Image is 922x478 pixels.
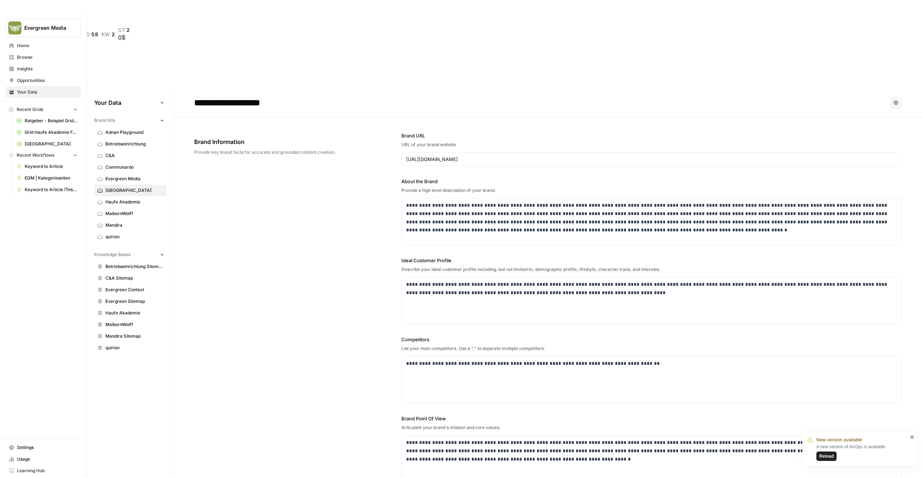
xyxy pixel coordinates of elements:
label: Brand URL [401,132,902,139]
span: MaibornWolff [105,321,163,328]
div: URL of your brand website [401,141,902,148]
span: [GEOGRAPHIC_DATA] [25,141,78,147]
span: Communardo [105,164,163,170]
a: Keyword to Article [13,161,81,172]
span: EGM | Kategorieseiten [25,175,78,181]
span: [GEOGRAPHIC_DATA] [105,187,163,194]
button: close [909,434,914,440]
div: List your main competitors. Use a "," to separate multiple competitors. [401,345,902,352]
label: About the Brand [401,178,902,185]
div: A new version of AirOps is available. [816,444,907,461]
a: C&A [94,150,166,161]
span: Mandira [105,222,163,228]
span: Recent Grids [17,106,43,113]
a: Ratgeber - Beispiel Grid (bitte kopieren) [13,115,81,127]
a: Your Data [6,86,81,98]
label: Competitors [401,336,902,343]
span: Brand Kits [94,117,115,124]
span: Grid Haufe Akademie FJC [25,129,78,136]
a: EGM | Kategorieseiten [13,172,81,184]
span: Provide key brand facts for accurate and grounded content creation. [194,149,361,156]
a: Evergreen Context [94,284,166,296]
a: Haufe Akademie [94,196,166,208]
span: 2 [126,27,130,33]
input: www.sundaysoccer.com [406,156,897,163]
a: Betriebseinrichtung Sitemap [94,261,166,272]
span: Settings [17,444,78,451]
span: Keyword to Article [25,163,78,170]
span: Brand Information [194,137,361,146]
span: quirion [105,345,163,351]
a: Betriebseinrichtung [94,138,166,150]
span: kw [101,32,110,37]
a: Mandira Sitemap [94,330,166,342]
a: Evergreen Sitemap [94,296,166,307]
a: st2 [118,27,130,33]
div: Describe your ideal customer profile including, but not limited to, demographic profile, lifestyl... [401,266,902,273]
span: Usage [17,456,78,462]
span: Your Data [94,98,158,107]
span: Recent Workflows [17,152,54,158]
span: quirion [105,234,163,240]
span: Your Data [17,89,78,95]
a: Haufe Akademie [94,307,166,319]
span: 58 [91,32,98,37]
a: Keyword to Article (Testversion Silja) [13,184,81,195]
a: kw2 [101,32,115,37]
a: Settings [6,442,81,453]
span: Evergreen Context [105,287,163,293]
a: Grid Haufe Akademie FJC [13,127,81,138]
a: Evergreen Media [94,173,166,185]
span: C&A [105,152,163,159]
label: Ideal Customer Profile [401,257,902,264]
span: MaibornWolff [105,210,163,217]
span: Betriebseinrichtung Sitemap [105,263,163,270]
span: C&A Sitemap [105,275,163,281]
a: [GEOGRAPHIC_DATA] [13,138,81,150]
span: Learning Hub [17,467,78,474]
span: Betriebseinrichtung [105,141,163,147]
span: Adnan Playground [105,129,163,136]
button: Reload [816,452,836,461]
a: quirion [94,231,166,243]
div: Articulate your brand's mission and core values. [401,424,902,431]
a: rd58 [83,32,99,37]
span: Haufe Akademie [105,310,163,316]
span: Evergreen Sitemap [105,298,163,305]
a: Learning Hub [6,465,81,477]
a: [GEOGRAPHIC_DATA] [94,185,166,196]
a: Usage [6,453,81,465]
button: Recent Grids [6,104,81,115]
label: Brand Point Of View [401,415,902,422]
a: Mandira [94,219,166,231]
span: Mandira Sitemap [105,333,163,339]
span: Evergreen Media [105,176,163,182]
span: Keyword to Article (Testversion Silja) [25,186,78,193]
a: MaibornWolff [94,208,166,219]
a: Adnan Playground [94,127,166,138]
span: Haufe Akademie [105,199,163,205]
span: Ratgeber - Beispiel Grid (bitte kopieren) [25,118,78,124]
a: quirion [94,342,166,354]
span: st [118,27,125,33]
a: C&A Sitemap [94,272,166,284]
span: Knowledge Bases [94,251,130,258]
span: 2 [112,32,115,37]
button: Recent Workflows [6,150,81,161]
a: Communardo [94,161,166,173]
a: MaibornWolff [94,319,166,330]
div: Provide a high level description of your brand. [401,187,902,194]
div: 0$ [118,33,130,42]
span: New version available [816,436,861,444]
span: Reload [819,453,833,460]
